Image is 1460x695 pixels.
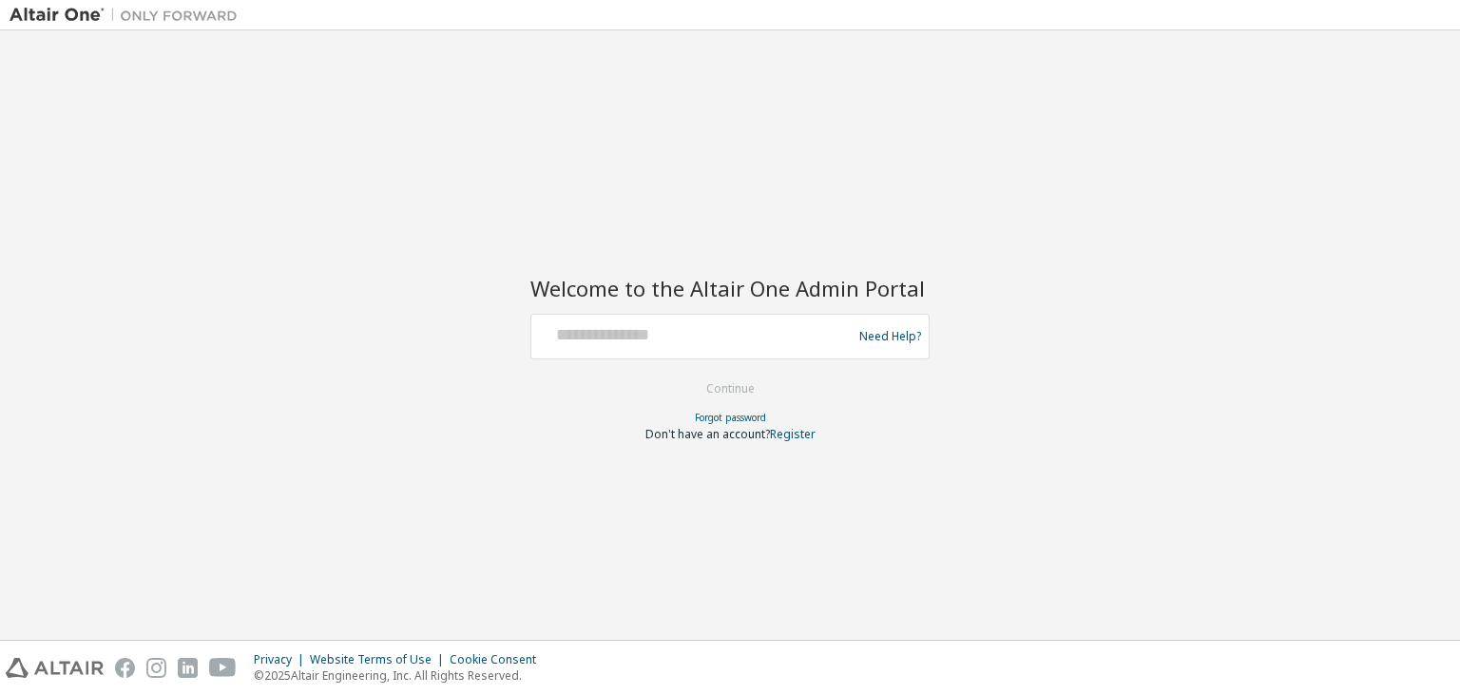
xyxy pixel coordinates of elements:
[115,658,135,678] img: facebook.svg
[310,652,450,667] div: Website Terms of Use
[450,652,547,667] div: Cookie Consent
[859,336,921,337] a: Need Help?
[146,658,166,678] img: instagram.svg
[530,275,930,301] h2: Welcome to the Altair One Admin Portal
[645,426,770,442] span: Don't have an account?
[254,667,547,684] p: © 2025 Altair Engineering, Inc. All Rights Reserved.
[770,426,816,442] a: Register
[209,658,237,678] img: youtube.svg
[178,658,198,678] img: linkedin.svg
[695,411,766,424] a: Forgot password
[6,658,104,678] img: altair_logo.svg
[254,652,310,667] div: Privacy
[10,6,247,25] img: Altair One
